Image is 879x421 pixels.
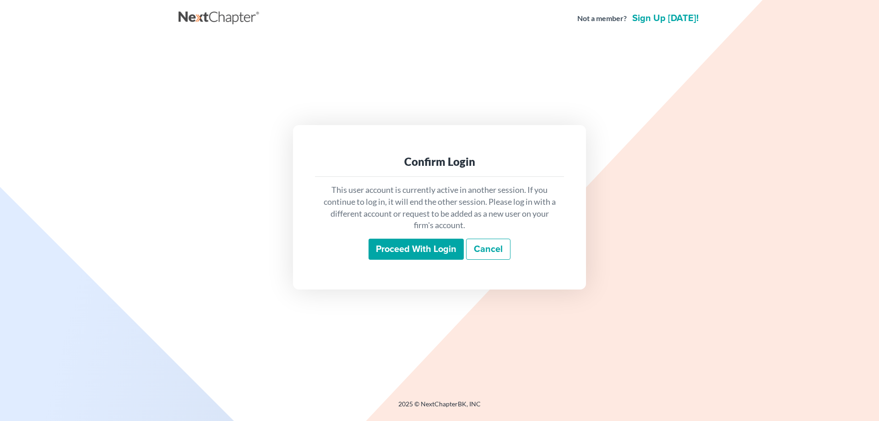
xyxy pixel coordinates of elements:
[630,14,700,23] a: Sign up [DATE]!
[577,13,627,24] strong: Not a member?
[322,184,557,231] p: This user account is currently active in another session. If you continue to log in, it will end ...
[369,239,464,260] input: Proceed with login
[322,154,557,169] div: Confirm Login
[466,239,510,260] a: Cancel
[179,399,700,416] div: 2025 © NextChapterBK, INC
